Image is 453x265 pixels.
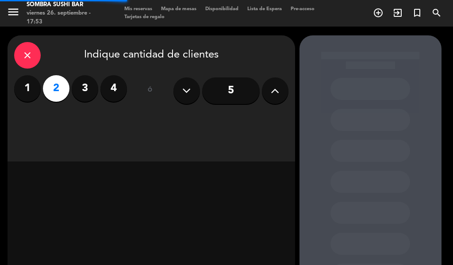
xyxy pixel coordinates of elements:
i: close [22,50,33,61]
div: ó [136,75,165,106]
span: Mapa de mesas [157,7,201,12]
span: Pre-acceso [286,7,319,12]
div: Indique cantidad de clientes [14,42,288,69]
label: 4 [100,75,127,102]
i: search [431,8,442,18]
span: Mis reservas [120,7,157,12]
button: menu [7,5,20,22]
i: turned_in_not [412,8,422,18]
span: Disponibilidad [201,7,243,12]
i: add_circle_outline [373,8,384,18]
div: viernes 26. septiembre - 17:53 [27,9,107,26]
span: Lista de Espera [243,7,286,12]
i: menu [7,5,20,19]
span: Tarjetas de regalo [120,15,169,19]
label: 3 [72,75,98,102]
div: Sombra Sushi Bar [27,0,107,9]
label: 1 [14,75,41,102]
i: exit_to_app [392,8,403,18]
label: 2 [43,75,69,102]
